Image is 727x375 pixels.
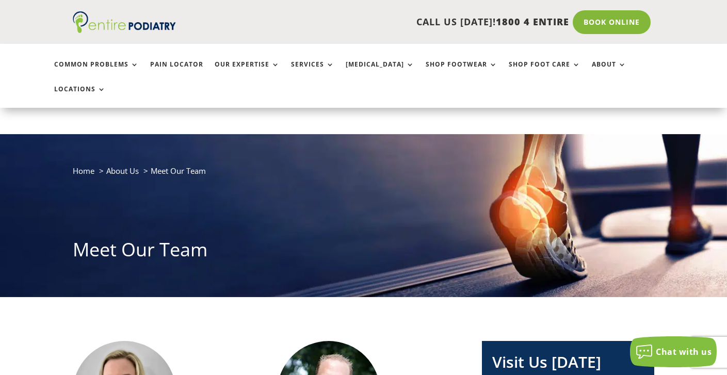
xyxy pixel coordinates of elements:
img: logo (1) [73,11,176,33]
nav: breadcrumb [73,164,654,185]
a: Shop Foot Care [509,61,580,83]
a: Shop Footwear [426,61,497,83]
a: Common Problems [54,61,139,83]
a: Book Online [573,10,651,34]
a: About [592,61,626,83]
span: 1800 4 ENTIRE [496,15,569,28]
a: Our Expertise [215,61,280,83]
h1: Meet Our Team [73,237,654,268]
span: Meet Our Team [151,166,206,176]
button: Chat with us [630,336,717,367]
a: Services [291,61,334,83]
a: [MEDICAL_DATA] [346,61,414,83]
a: Locations [54,86,106,108]
a: Entire Podiatry [73,25,176,35]
p: CALL US [DATE]! [206,15,569,29]
a: Home [73,166,94,176]
a: Pain Locator [150,61,203,83]
span: Chat with us [656,346,712,357]
a: About Us [106,166,139,176]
